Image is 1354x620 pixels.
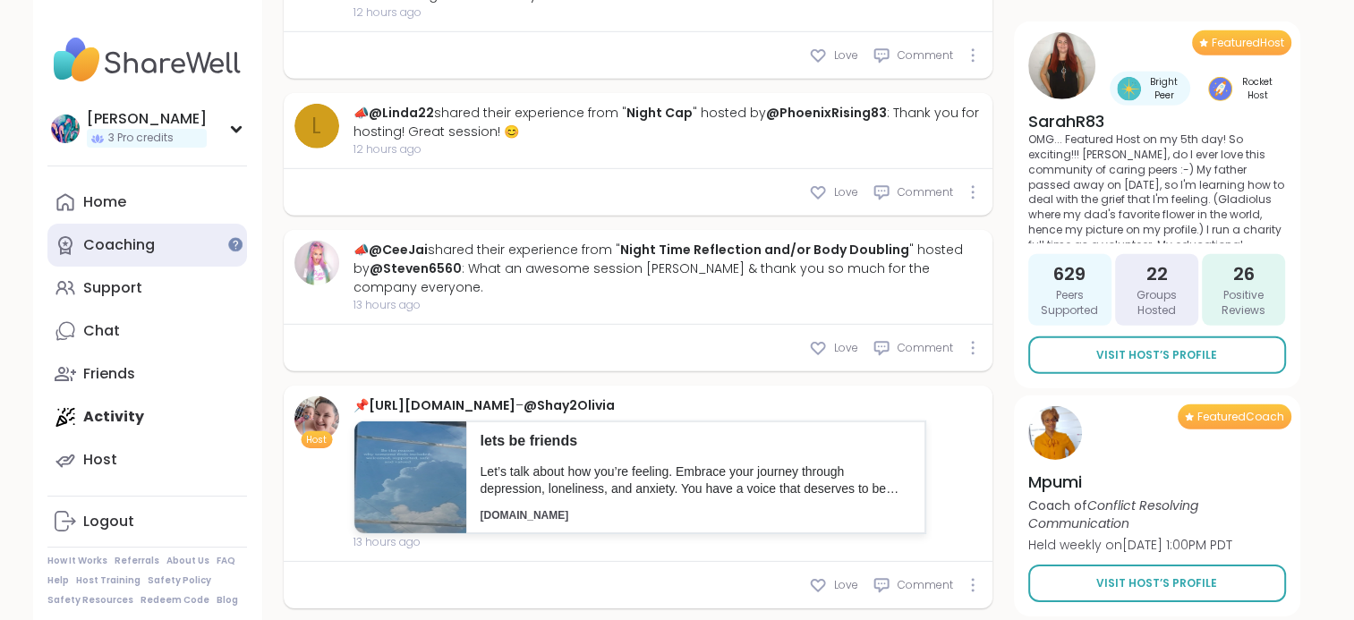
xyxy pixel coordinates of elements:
[481,508,911,523] p: [DOMAIN_NAME]
[108,131,174,146] span: 3 Pro credits
[294,104,339,149] a: L
[47,352,247,395] a: Friends
[1122,288,1191,318] span: Groups Hosted
[51,115,80,143] img: hollyjanicki
[47,500,247,543] a: Logout
[834,47,858,64] span: Love
[115,555,159,567] a: Referrals
[898,340,953,356] span: Comment
[1028,110,1286,132] h4: SarahR83
[1035,288,1104,318] span: Peers Supported
[1145,75,1184,102] span: Bright Peer
[766,104,887,122] a: @PhoenixRising83
[1145,261,1167,286] span: 22
[1028,565,1286,602] a: Visit Host’s Profile
[47,267,247,310] a: Support
[369,241,428,259] a: @CeeJai
[47,438,247,481] a: Host
[834,340,858,356] span: Love
[294,396,339,441] img: Shay2Olivia
[47,574,69,587] a: Help
[83,364,135,384] div: Friends
[83,278,142,298] div: Support
[354,421,466,533] img: 2ccb9437-a8d6-4931-a18f-ffca71ec3910
[1197,410,1284,424] span: Featured Coach
[353,141,982,157] span: 12 hours ago
[898,47,953,64] span: Comment
[1028,406,1082,460] img: Mpumi
[47,594,133,607] a: Safety Resources
[47,224,247,267] a: Coaching
[47,310,247,352] a: Chat
[898,577,953,593] span: Comment
[83,450,117,470] div: Host
[1096,575,1217,591] span: Visit Host’s Profile
[353,104,982,141] div: 📣 shared their experience from " " hosted by : Thank you for hosting! Great session! 😊
[481,463,911,498] p: Let’s talk about how you’re feeling. Embrace your journey through depression, loneliness, and anx...
[898,184,953,200] span: Comment
[87,109,207,129] div: [PERSON_NAME]
[47,29,247,91] img: ShareWell Nav Logo
[1028,497,1286,532] p: Coach of
[1028,132,1286,243] p: OMG... Featured Host on my 5th day! So exciting!!! [PERSON_NAME], do I ever love this community o...
[353,297,982,313] span: 13 hours ago
[353,420,926,534] a: lets be friendsLet’s talk about how you’re feeling. Embrace your journey through depression, lone...
[1233,261,1255,286] span: 26
[369,396,515,414] a: [URL][DOMAIN_NAME]
[1236,75,1278,102] span: Rocket Host
[1096,347,1217,363] span: Visit Host’s Profile
[1209,288,1278,318] span: Positive Reviews
[83,235,155,255] div: Coaching
[311,110,321,142] span: L
[83,192,126,212] div: Home
[353,4,982,21] span: 12 hours ago
[294,241,339,285] img: CeeJai
[353,396,926,415] div: 📌 –
[141,594,209,607] a: Redeem Code
[1208,77,1232,101] img: Rocket Host
[166,555,209,567] a: About Us
[1053,261,1086,286] span: 629
[1212,36,1284,50] span: Featured Host
[620,241,909,259] a: Night Time Reflection and/or Body Doubling
[524,396,615,414] a: @Shay2Olivia
[626,104,693,122] a: Night Cap
[353,241,982,297] div: 📣 shared their experience from " " hosted by : What an awesome session [PERSON_NAME] & thank you ...
[1028,32,1095,99] img: SarahR83
[228,237,243,251] iframe: Spotlight
[1028,336,1286,374] a: Visit Host’s Profile
[83,321,120,341] div: Chat
[1028,497,1198,532] i: Conflict Resolving Communication
[369,104,434,122] a: @Linda22
[834,184,858,200] span: Love
[353,534,926,550] span: 13 hours ago
[370,259,462,277] a: @Steven6560
[83,512,134,531] div: Logout
[834,577,858,593] span: Love
[47,181,247,224] a: Home
[306,433,327,446] span: Host
[1117,77,1141,101] img: Bright Peer
[47,555,107,567] a: How It Works
[76,574,141,587] a: Host Training
[148,574,211,587] a: Safety Policy
[217,555,235,567] a: FAQ
[1028,471,1286,493] h4: Mpumi
[481,431,911,451] p: lets be friends
[1028,536,1286,554] p: Held weekly on [DATE] 1:00PM PDT
[217,594,238,607] a: Blog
